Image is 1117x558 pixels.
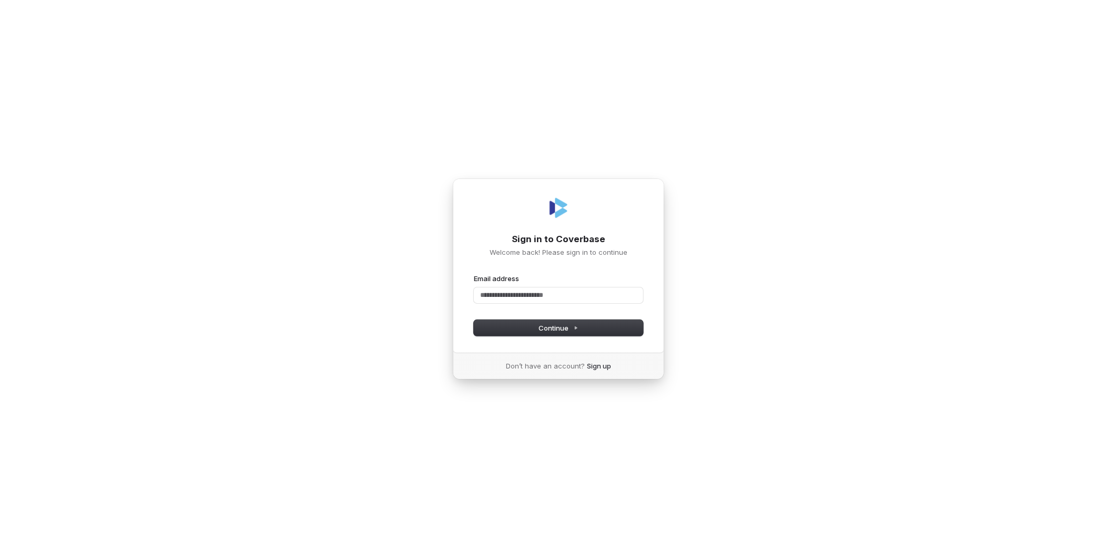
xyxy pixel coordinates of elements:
[474,274,519,283] label: Email address
[546,195,571,221] img: Coverbase
[587,361,611,371] a: Sign up
[474,320,643,336] button: Continue
[474,247,643,257] p: Welcome back! Please sign in to continue
[474,233,643,246] h1: Sign in to Coverbase
[506,361,585,371] span: Don’t have an account?
[539,323,578,333] span: Continue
